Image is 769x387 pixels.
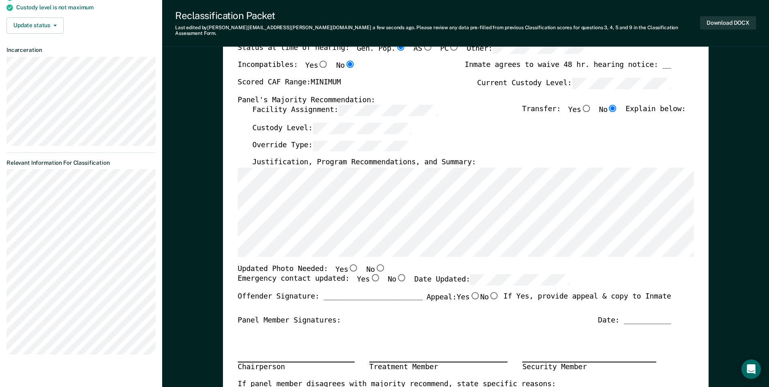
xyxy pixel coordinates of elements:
label: Override Type: [252,140,412,151]
div: Offender Signature: _______________________ If Yes, provide appeal & copy to Inmate [238,292,671,316]
label: Facility Assignment: [252,105,437,116]
div: Transfer: Explain below: [522,105,686,123]
input: Yes [581,105,591,112]
div: Open Intercom Messenger [741,359,761,379]
div: Updated Photo Needed: [238,264,386,275]
input: Custody Level: [313,123,412,133]
input: Gen. Pop. [395,43,406,50]
label: No [366,264,385,275]
input: Yes [318,61,328,68]
div: Status at time of hearing: [238,43,592,61]
div: Panel's Majority Recommendation: [238,95,671,105]
button: Update status [6,17,64,34]
label: No [336,61,355,71]
div: Last edited by [PERSON_NAME][EMAIL_ADDRESS][PERSON_NAME][DOMAIN_NAME] . Please review any data pr... [175,25,700,37]
input: No [375,264,385,271]
button: Download DOCX [700,16,756,30]
label: No [480,292,499,303]
span: a few seconds ago [373,25,414,30]
div: Reclassification Packet [175,10,700,21]
input: PC [449,43,459,50]
label: Yes [335,264,359,275]
input: No [345,61,355,68]
dt: Incarceration [6,47,156,54]
input: Yes [370,274,380,282]
div: Security Member [522,362,656,372]
input: Other: [493,43,592,54]
label: Yes [568,105,591,116]
label: Justification, Program Recommendations, and Summary: [252,158,476,168]
label: Scored CAF Range: MINIMUM [238,77,341,88]
label: No [388,274,407,285]
input: Override Type: [313,140,412,151]
input: Yes [469,292,480,299]
input: No [608,105,618,112]
input: Facility Assignment: [338,105,437,116]
label: Gen. Pop. [357,43,406,54]
div: Treatment Member [369,362,508,372]
span: maximum [68,4,94,11]
div: Incompatibles: [238,61,355,78]
label: Yes [456,292,480,303]
div: Custody level is not [16,4,156,11]
input: Date Updated: [470,274,570,285]
dt: Relevant Information For Classification [6,159,156,166]
div: Emergency contact updated: [238,274,570,292]
label: Date Updated: [414,274,570,285]
input: No [488,292,499,299]
label: No [599,105,618,116]
input: Yes [348,264,359,271]
input: AS [422,43,433,50]
label: Current Custody Level: [477,77,671,88]
label: Other: [467,43,592,54]
label: Yes [305,61,329,71]
input: No [396,274,407,282]
input: Current Custody Level: [572,77,671,88]
div: Inmate agrees to waive 48 hr. hearing notice: __ [465,61,671,78]
div: Chairperson [238,362,354,372]
div: Panel Member Signatures: [238,316,341,325]
label: Custody Level: [252,123,412,133]
label: AS [413,43,433,54]
div: Date: ___________ [598,316,671,325]
label: Appeal: [426,292,499,309]
label: PC [440,43,459,54]
label: Yes [357,274,380,285]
